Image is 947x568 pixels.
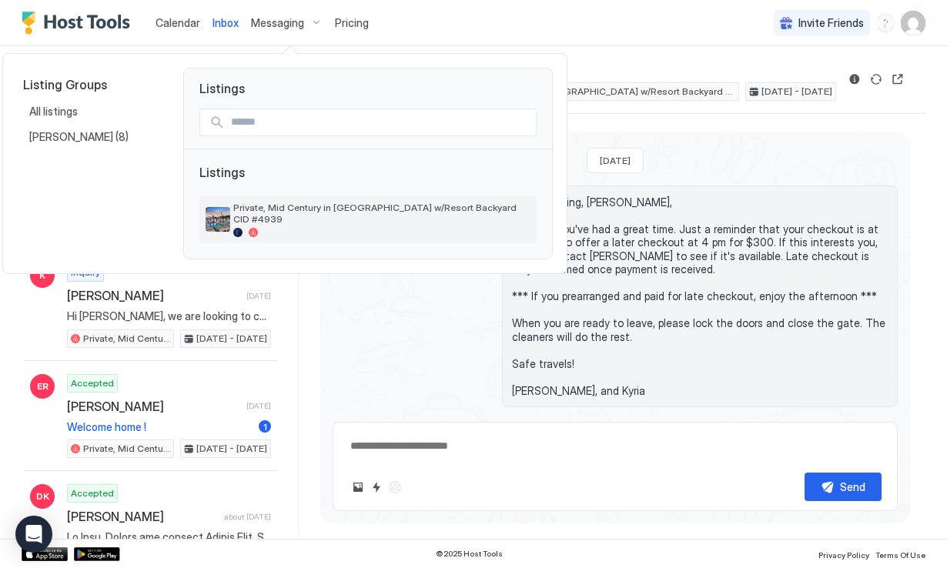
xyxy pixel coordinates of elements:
span: Private, Mid Century in [GEOGRAPHIC_DATA] w/Resort Backyard CID #4939 [233,202,530,225]
div: listing image [206,207,230,232]
span: Listings [184,68,552,96]
span: Listings [199,165,537,195]
span: Listing Groups [23,77,159,92]
input: Input Field [225,109,536,135]
span: All listings [29,105,80,119]
span: [PERSON_NAME] [29,130,115,144]
div: Open Intercom Messenger [15,516,52,553]
span: (8) [115,130,129,144]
